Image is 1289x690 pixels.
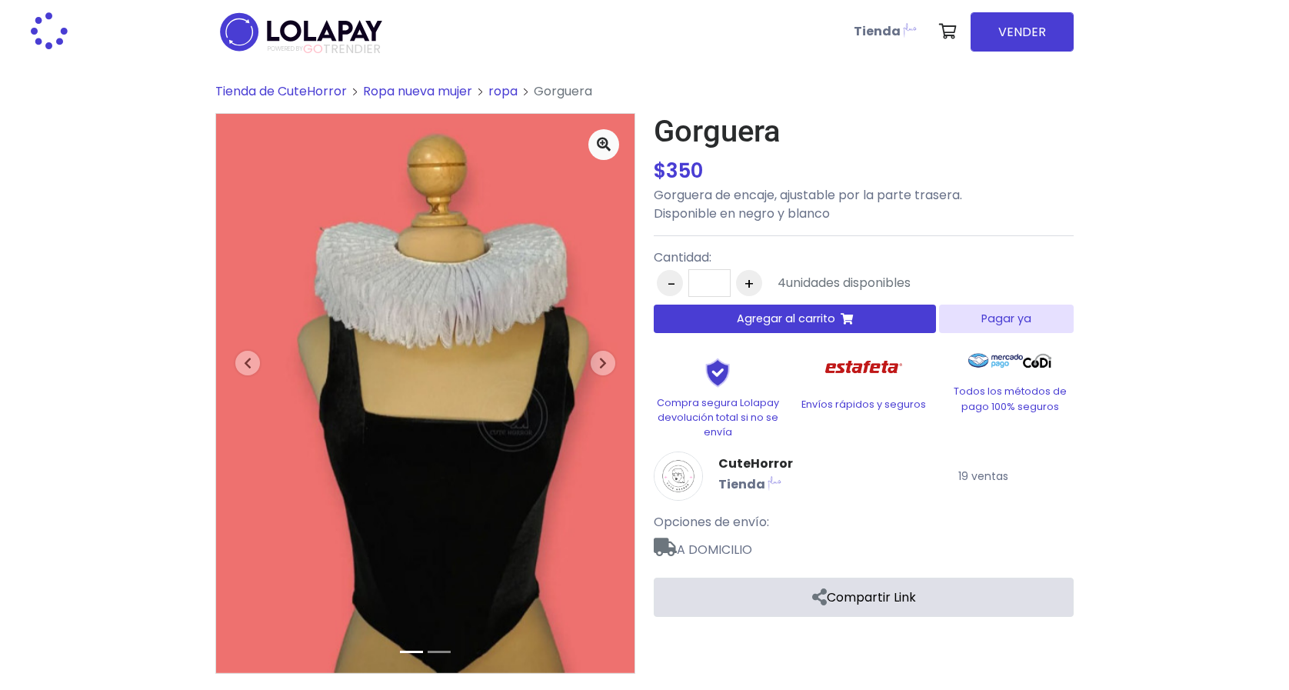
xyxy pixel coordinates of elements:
img: CuteHorror [654,452,703,501]
span: TRENDIER [268,42,381,56]
img: Codi Logo [1023,345,1051,376]
p: Cantidad: [654,248,911,267]
div: $ [654,156,1074,186]
span: GO [303,40,323,58]
img: Estafeta Logo [813,345,915,389]
a: CuteHorror [718,455,793,473]
button: + [736,270,762,296]
a: VENDER [971,12,1074,52]
img: Lolapay Plus [901,20,919,38]
nav: breadcrumb [215,82,1074,113]
a: ropa [488,82,518,100]
span: POWERED BY [268,45,303,53]
img: Shield [679,358,756,387]
b: Tienda [854,22,901,40]
span: Gorguera [534,82,592,100]
button: Agregar al carrito [654,305,936,333]
p: Compra segura Lolapay devolución total si no se envía [654,395,781,440]
b: Tienda [718,476,765,494]
small: 19 ventas [958,468,1008,484]
span: Agregar al carrito [737,311,835,327]
span: Opciones de envío: [654,513,769,531]
img: Mercado Pago Logo [968,345,1023,376]
button: Pagar ya [939,305,1074,333]
span: A DOMICILIO [654,532,1074,559]
a: Ropa nueva mujer [363,82,472,100]
a: Tienda de CuteHorror [215,82,347,100]
span: 350 [666,157,703,185]
a: Compartir Link [654,578,1074,617]
img: medium_1739999282636.jpeg [216,114,635,673]
span: 4 [778,274,786,292]
h1: Gorguera [654,113,1074,150]
img: Lolapay Plus [765,473,784,492]
button: - [657,270,683,296]
div: unidades disponibles [778,274,911,292]
img: logo [215,8,387,56]
p: Envíos rápidos y seguros [800,397,928,412]
p: Gorguera de encaje, ajustable por la parte trasera. Disponible en negro y blanco [654,186,1074,223]
p: Todos los métodos de pago 100% seguros [946,384,1074,413]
